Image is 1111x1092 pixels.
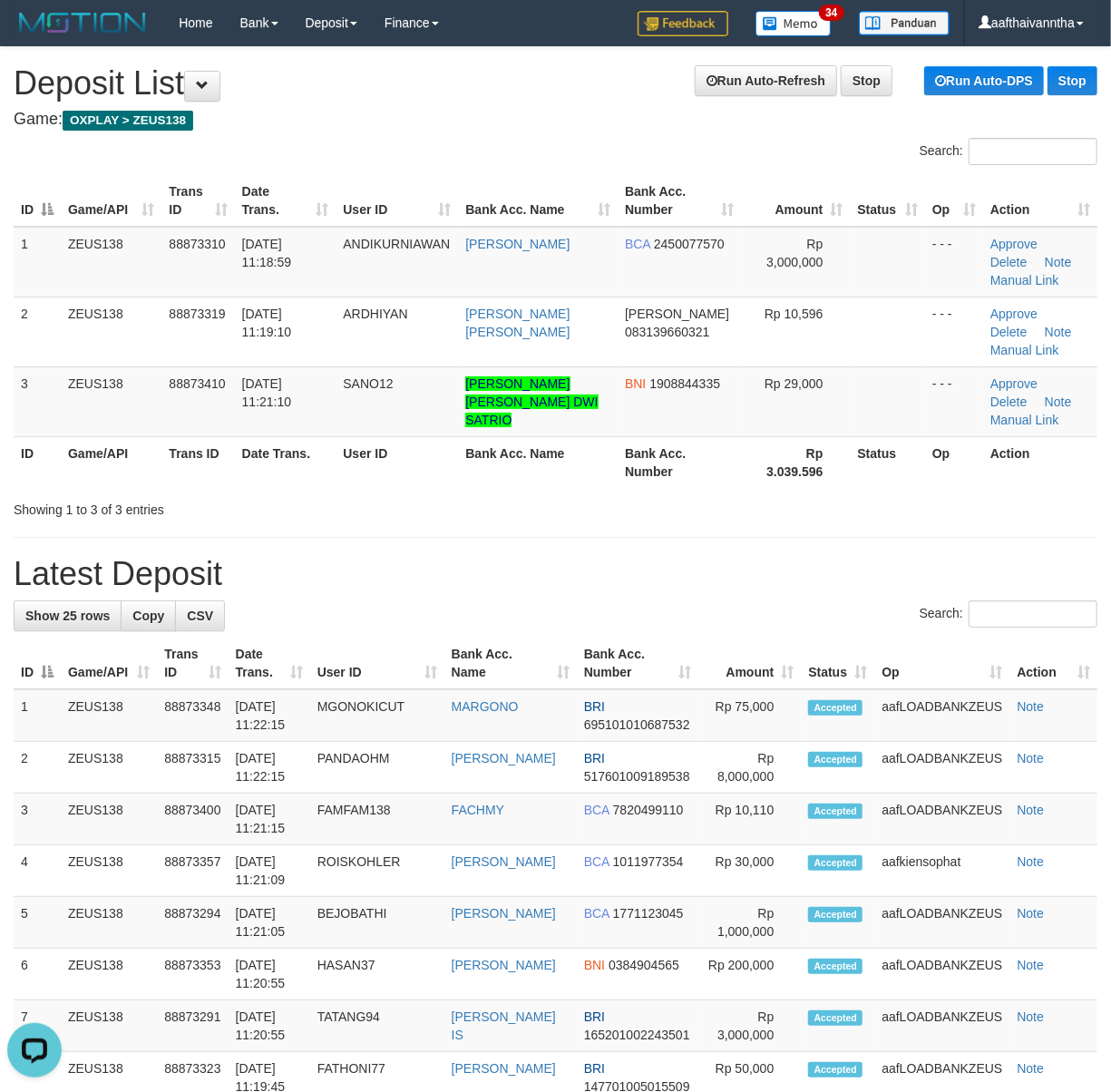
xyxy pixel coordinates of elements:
span: Copy 1908844335 to clipboard [649,376,720,391]
span: Copy [132,609,164,623]
span: BRI [584,699,605,714]
td: Rp 10,110 [698,794,801,845]
td: - - - [925,227,983,297]
td: ZEUS138 [61,845,157,897]
span: 88873319 [169,307,225,321]
span: 34 [819,5,843,21]
td: 6 [14,949,61,1000]
span: Accepted [808,700,862,716]
span: Copy 517601009189538 to clipboard [584,769,690,784]
span: ANDIKURNIAWAN [343,237,450,251]
span: Copy 165201002243501 to clipboard [584,1028,690,1042]
th: Trans ID [161,436,234,488]
span: Accepted [808,959,862,974]
span: [DATE] 11:19:10 [242,307,292,339]
a: Approve [990,237,1038,251]
a: Approve [990,376,1038,391]
td: Rp 8,000,000 [698,742,801,794]
td: aafLOADBANKZEUS [874,1000,1009,1052]
span: [PERSON_NAME] [625,307,729,321]
span: BCA [584,854,609,869]
td: TATANG94 [310,1000,444,1052]
td: - - - [925,297,983,366]
td: 3 [14,794,61,845]
a: Note [1017,1061,1044,1076]
input: Search: [969,138,1097,165]
th: Bank Acc. Number: activate to sort column ascending [618,175,741,227]
td: ZEUS138 [61,297,161,366]
td: HASAN37 [310,949,444,1000]
a: Note [1017,906,1044,921]
th: Date Trans. [235,436,336,488]
span: Show 25 rows [25,609,110,623]
td: aafLOADBANKZEUS [874,689,1009,742]
a: Approve [990,307,1038,321]
td: BEJOBATHI [310,897,444,949]
h1: Latest Deposit [14,556,1097,592]
td: ZEUS138 [61,227,161,297]
label: Search: [920,138,1097,165]
a: Manual Link [990,343,1059,357]
span: Copy 7820499110 to clipboard [613,803,684,817]
span: OXPLAY > ZEUS138 [63,111,193,131]
th: Trans ID: activate to sort column ascending [157,638,228,689]
th: Bank Acc. Name [458,436,618,488]
span: BCA [625,237,650,251]
span: Rp 3,000,000 [766,237,823,269]
button: Open LiveChat chat widget [7,7,62,62]
span: SANO12 [343,376,393,391]
a: Stop [1048,66,1097,95]
th: User ID: activate to sort column ascending [310,638,444,689]
span: [DATE] 11:21:10 [242,376,292,409]
span: [DATE] 11:18:59 [242,237,292,269]
td: 88873315 [157,742,228,794]
a: Note [1017,1009,1044,1024]
a: Note [1017,751,1044,765]
span: BRI [584,1009,605,1024]
td: ZEUS138 [61,742,157,794]
span: Accepted [808,907,862,922]
td: ZEUS138 [61,794,157,845]
span: 88873410 [169,376,225,391]
td: - - - [925,366,983,436]
img: MOTION_logo.png [14,9,151,36]
td: 1 [14,689,61,742]
td: [DATE] 11:22:15 [229,742,310,794]
td: aafLOADBANKZEUS [874,897,1009,949]
span: BRI [584,1061,605,1076]
td: Rp 75,000 [698,689,801,742]
span: Copy 1011977354 to clipboard [613,854,684,869]
span: Rp 10,596 [765,307,824,321]
td: PANDAOHM [310,742,444,794]
span: BNI [584,958,605,972]
td: ZEUS138 [61,689,157,742]
a: [PERSON_NAME] IS [452,1009,556,1042]
a: Delete [990,395,1027,409]
span: Copy 083139660321 to clipboard [625,325,709,339]
td: [DATE] 11:20:55 [229,1000,310,1052]
td: 2 [14,742,61,794]
a: [PERSON_NAME] [452,751,556,765]
span: BCA [584,906,609,921]
td: ZEUS138 [61,1000,157,1052]
th: Op: activate to sort column ascending [874,638,1009,689]
input: Search: [969,600,1097,628]
td: ZEUS138 [61,949,157,1000]
td: aafLOADBANKZEUS [874,949,1009,1000]
span: BCA [584,803,609,817]
td: MGONOKICUT [310,689,444,742]
th: Trans ID: activate to sort column ascending [161,175,234,227]
th: Amount: activate to sort column ascending [698,638,801,689]
td: 88873348 [157,689,228,742]
td: 88873357 [157,845,228,897]
td: 88873294 [157,897,228,949]
th: ID: activate to sort column descending [14,638,61,689]
div: Showing 1 to 3 of 3 entries [14,493,449,519]
span: Accepted [808,1010,862,1026]
img: Button%20Memo.svg [755,11,832,36]
th: Op: activate to sort column ascending [925,175,983,227]
th: Bank Acc. Name: activate to sort column ascending [444,638,577,689]
a: [PERSON_NAME] [465,237,570,251]
td: 88873353 [157,949,228,1000]
a: MARGONO [452,699,519,714]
